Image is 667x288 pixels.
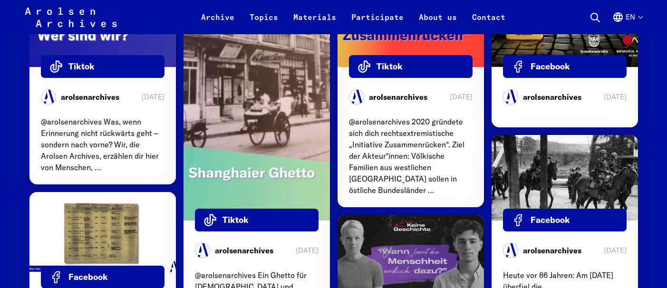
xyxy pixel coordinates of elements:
a: Materials [286,11,344,34]
relative-time: Sep 3, 2025, 7:05 AM PDT [604,92,627,102]
a: Archive [193,11,242,34]
span: Facebook [68,271,108,284]
a: About us [411,11,464,34]
relative-time: Sep 2, 2025, 5:30 AM PDT [296,245,319,256]
a: Topics [242,11,286,34]
span: arolsenarchives [523,245,581,256]
span: Facebook [531,60,570,73]
span: Tiktok [68,60,95,73]
span: Tiktok [222,214,249,227]
relative-time: Sep 4, 2025, 5:00 AM PDT [142,92,164,102]
relative-time: Sep 1, 2025, 5:35 AM PDT [604,245,627,256]
p: @arolsenarchives 2020 gründete sich dich rechtsextremistische „Initiative Zusammenrücken“. Ziel d... [349,116,473,196]
button: English, language selection [612,11,642,34]
p: @arolsenarchives Was, wenn Erinnerung nicht rückwärts geht – sondern nach vorne? Wir, die Arolsen... [41,116,164,173]
span: arolsenarchives [369,91,427,103]
span: arolsenarchives [523,91,581,103]
span: arolsenarchives [61,91,119,103]
span: arolsenarchives [215,245,273,256]
a: Contact [464,11,513,34]
a: Participate [344,11,411,34]
span: Facebook [531,214,570,227]
nav: Primary [193,6,513,29]
relative-time: Sep 3, 2025, 7:35 AM PDT [450,92,473,102]
span: Tiktok [377,60,403,73]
